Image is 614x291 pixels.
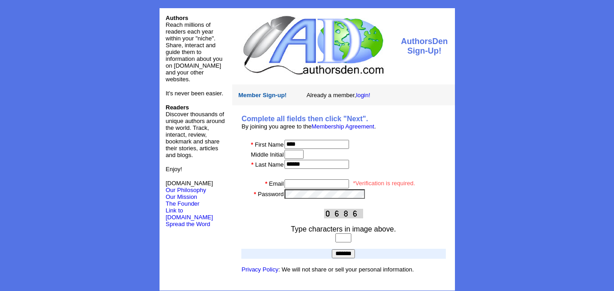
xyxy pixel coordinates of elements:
[291,225,396,233] font: Type characters in image above.
[166,104,225,158] font: Discover thousands of unique authors around the world. Track, interact, review, bookmark and shar...
[242,123,376,130] font: By joining you agree to the .
[166,21,223,83] font: Reach millions of readers each year within your "niche". Share, interact and guide them to inform...
[306,92,370,99] font: Already a member,
[311,123,374,130] a: Membership Agreement
[356,92,370,99] a: login!
[251,151,284,158] font: Middle Initial
[166,220,210,227] a: Spread the Word
[166,166,182,173] font: Enjoy!
[324,209,363,218] img: This Is CAPTCHA Image
[166,180,213,193] font: [DOMAIN_NAME]
[166,221,210,227] font: Spread the Word
[241,15,385,76] img: logo.jpg
[166,187,206,193] a: Our Philosophy
[166,200,200,207] a: The Founder
[353,180,415,187] font: *Verification is required.
[255,161,284,168] font: Last Name
[401,37,448,55] font: AuthorsDen Sign-Up!
[166,90,224,97] font: It's never been easier.
[239,92,287,99] font: Member Sign-up!
[269,180,284,187] font: Email
[242,266,414,273] font: : We will not share or sell your personal information.
[242,266,279,273] a: Privacy Policy
[242,115,368,123] b: Complete all fields then click "Next".
[166,207,213,221] a: Link to [DOMAIN_NAME]
[258,191,284,197] font: Password
[255,141,284,148] font: First Name
[166,104,189,111] b: Readers
[166,193,197,200] a: Our Mission
[166,15,189,21] font: Authors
